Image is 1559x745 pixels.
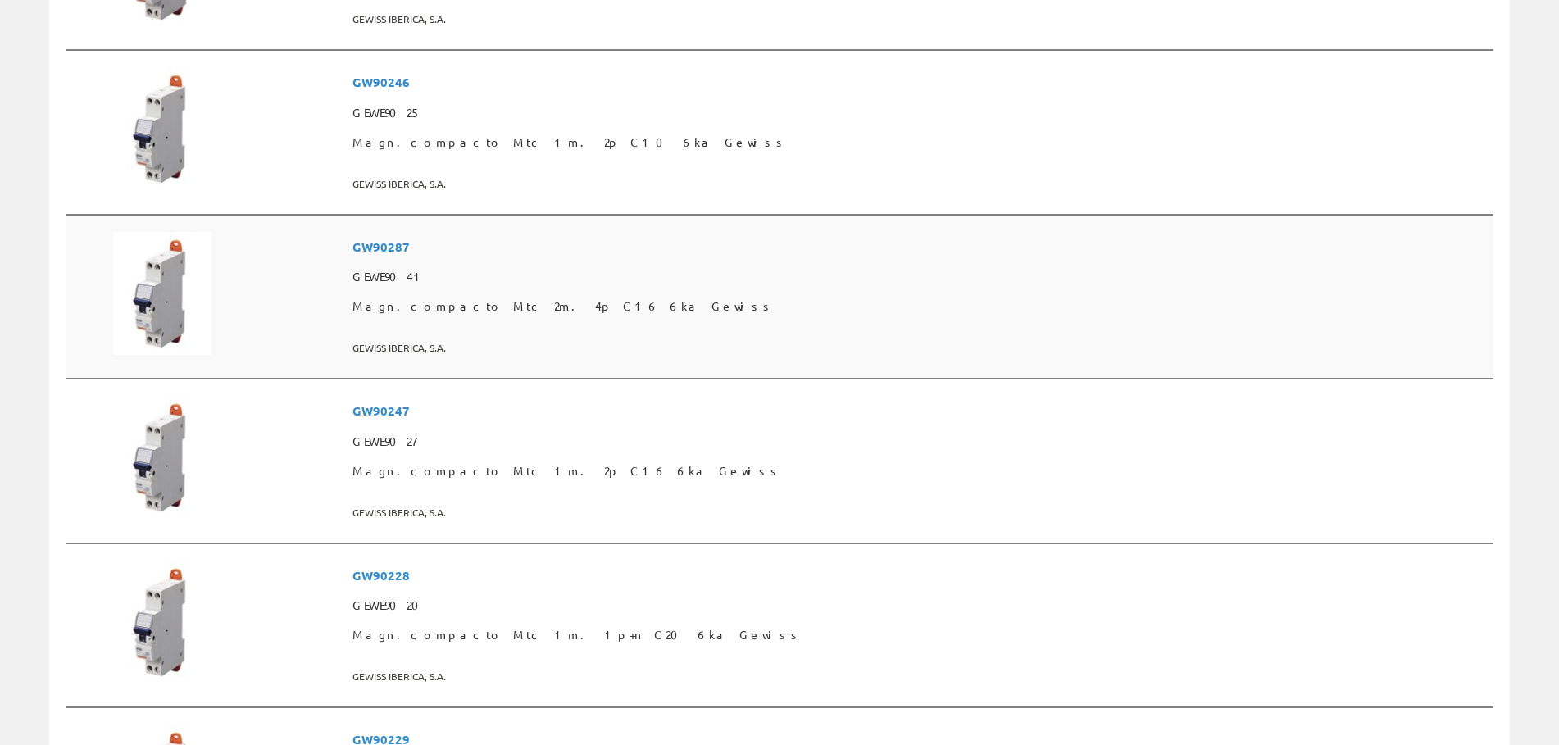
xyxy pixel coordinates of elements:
[352,232,1487,262] span: GW90287
[113,232,211,355] img: Foto artículo Magn.compacto Mtc 2m. 4p C16 6ka Gewiss (120.39473684211x150)
[113,561,211,684] img: Foto artículo Magn.compacto Mtc 1m. 1p+n C20 6ka Gewiss (120.39473684211x150)
[352,6,1487,33] span: GEWISS IBERICA, S.A.
[352,620,1487,650] span: Magn.compacto Mtc 1m. 1p+n C20 6ka Gewiss
[352,67,1487,98] span: GW90246
[352,457,1487,486] span: Magn.compacto Mtc 1m. 2p C16 6ka Gewiss
[113,67,211,190] img: Foto artículo Magn.compacto Mtc 1m. 2p C10 6ka Gewiss (120.39473684211x150)
[352,591,1487,620] span: GEWE9020
[352,292,1487,321] span: Magn.compacto Mtc 2m. 4p C16 6ka Gewiss
[352,334,1487,361] span: GEWISS IBERICA, S.A.
[113,396,211,519] img: Foto artículo Magn.compacto Mtc 1m. 2p C16 6ka Gewiss (120.39473684211x150)
[352,663,1487,690] span: GEWISS IBERICA, S.A.
[352,499,1487,526] span: GEWISS IBERICA, S.A.
[352,128,1487,157] span: Magn.compacto Mtc 1m. 2p C10 6ka Gewiss
[352,98,1487,128] span: GEWE9025
[352,427,1487,457] span: GEWE9027
[352,396,1487,426] span: GW90247
[352,170,1487,198] span: GEWISS IBERICA, S.A.
[352,262,1487,292] span: GEWE9041
[352,561,1487,591] span: GW90228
